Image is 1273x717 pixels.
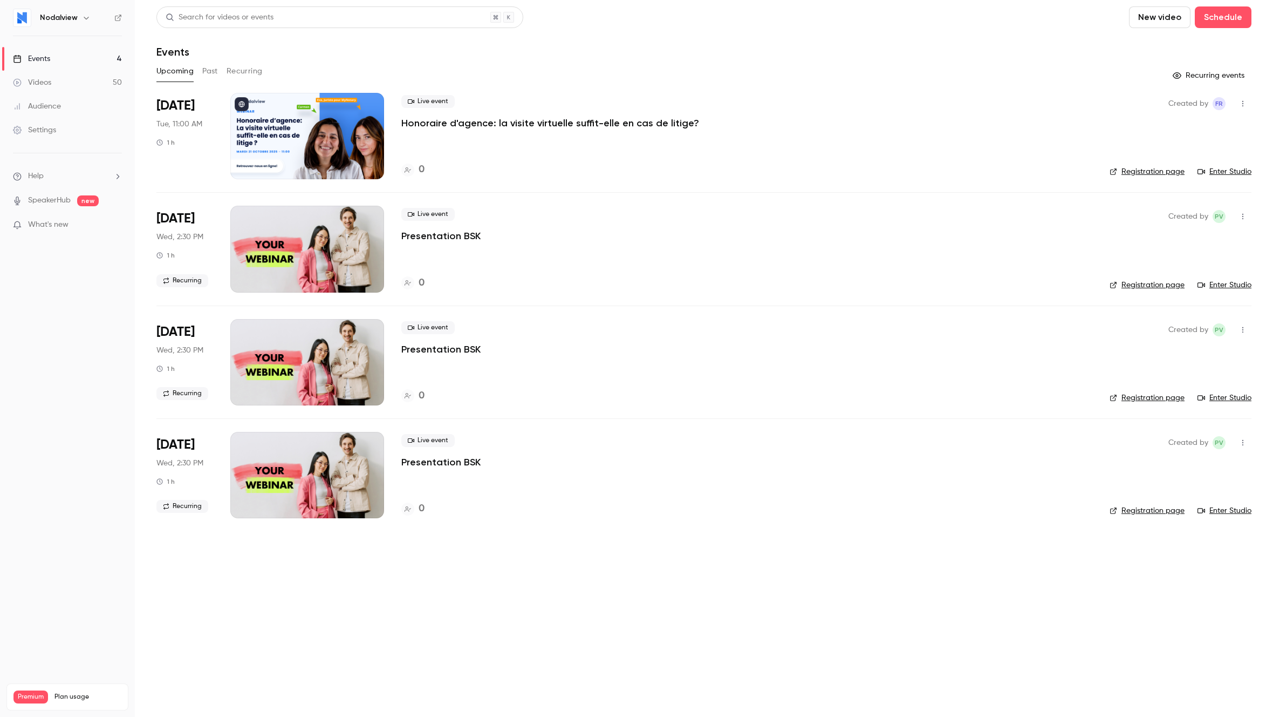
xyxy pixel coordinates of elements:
[419,502,425,516] h4: 0
[13,53,50,64] div: Events
[28,171,44,182] span: Help
[202,63,218,80] button: Past
[1168,436,1208,449] span: Created by
[13,101,61,112] div: Audience
[156,500,208,513] span: Recurring
[156,364,175,373] div: 1 h
[28,195,71,206] a: SpeakerHub
[1197,280,1251,290] a: Enter Studio
[13,9,31,26] img: Nodalview
[156,45,189,58] h1: Events
[1197,166,1251,177] a: Enter Studio
[156,323,195,341] span: [DATE]
[1197,393,1251,403] a: Enter Studio
[156,274,208,287] span: Recurring
[156,232,203,242] span: Wed, 2:30 PM
[1213,210,1226,223] span: Paul Vérine
[156,319,213,405] div: Aug 26 Wed, 2:30 PM (Europe/Paris)
[401,434,455,447] span: Live event
[227,63,263,80] button: Recurring
[1213,436,1226,449] span: Paul Vérine
[401,389,425,403] a: 0
[1110,280,1185,290] a: Registration page
[1168,210,1208,223] span: Created by
[1168,67,1251,84] button: Recurring events
[401,117,699,130] a: Honoraire d'agence: la visite virtuelle suffit-elle en cas de litige?
[1215,323,1223,336] span: PV
[13,125,56,136] div: Settings
[156,477,175,486] div: 1 h
[156,458,203,469] span: Wed, 2:30 PM
[1129,6,1190,28] button: New video
[1197,505,1251,516] a: Enter Studio
[54,693,121,701] span: Plan usage
[401,502,425,516] a: 0
[156,251,175,260] div: 1 h
[419,389,425,403] h4: 0
[401,95,455,108] span: Live event
[401,321,455,334] span: Live event
[1110,393,1185,403] a: Registration page
[1215,210,1223,223] span: PV
[156,93,213,179] div: Oct 21 Tue, 11:00 AM (Europe/Brussels)
[40,12,78,23] h6: Nodalview
[1213,323,1226,336] span: Paul Vérine
[1215,436,1223,449] span: PV
[156,63,194,80] button: Upcoming
[28,219,69,231] span: What's new
[1195,6,1251,28] button: Schedule
[156,206,213,292] div: Jul 29 Wed, 2:30 PM (Europe/Paris)
[156,138,175,147] div: 1 h
[401,276,425,290] a: 0
[156,119,202,130] span: Tue, 11:00 AM
[77,195,99,206] span: new
[156,387,208,400] span: Recurring
[13,691,48,704] span: Premium
[1110,505,1185,516] a: Registration page
[401,163,425,177] a: 0
[13,77,51,88] div: Videos
[156,432,213,518] div: Sep 30 Wed, 2:30 PM (Europe/Paris)
[1213,97,1226,110] span: Florence Robert
[166,12,273,23] div: Search for videos or events
[401,208,455,221] span: Live event
[401,343,481,356] a: Presentation BSK
[1110,166,1185,177] a: Registration page
[401,456,481,469] a: Presentation BSK
[156,210,195,227] span: [DATE]
[419,276,425,290] h4: 0
[156,436,195,454] span: [DATE]
[13,171,122,182] li: help-dropdown-opener
[1215,97,1223,110] span: FR
[156,97,195,114] span: [DATE]
[1168,97,1208,110] span: Created by
[156,345,203,356] span: Wed, 2:30 PM
[401,229,481,242] a: Presentation BSK
[419,163,425,177] h4: 0
[1168,323,1208,336] span: Created by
